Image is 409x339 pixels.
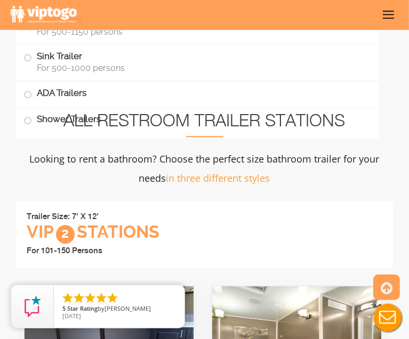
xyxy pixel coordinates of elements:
[27,223,382,246] h3: VIP Stations
[84,292,97,304] li: 
[23,82,371,104] label: ADA Trailers
[23,45,371,78] label: Sink Trailer
[166,172,270,184] span: in three different styles
[106,292,119,304] li: 
[16,149,393,188] p: Looking to rent a bathroom? Choose the perfect size bathroom trailer for your needs
[62,304,66,312] span: 5
[62,312,81,320] span: [DATE]
[366,296,409,339] button: Live Chat
[22,296,43,317] img: Review Rating
[95,292,108,304] li: 
[73,292,85,304] li: 
[61,292,74,304] li: 
[27,212,382,223] li: Trailer Size: 7' X 12'
[27,246,382,257] li: For 101-150 Persons
[37,63,366,73] span: For 500-1000 persons
[67,304,98,312] span: Star Rating
[105,304,151,312] span: [PERSON_NAME]
[56,225,75,244] span: 2
[23,108,371,131] label: Shower Trailers
[16,111,393,137] h2: All Restroom Trailer Stations
[62,305,176,313] span: by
